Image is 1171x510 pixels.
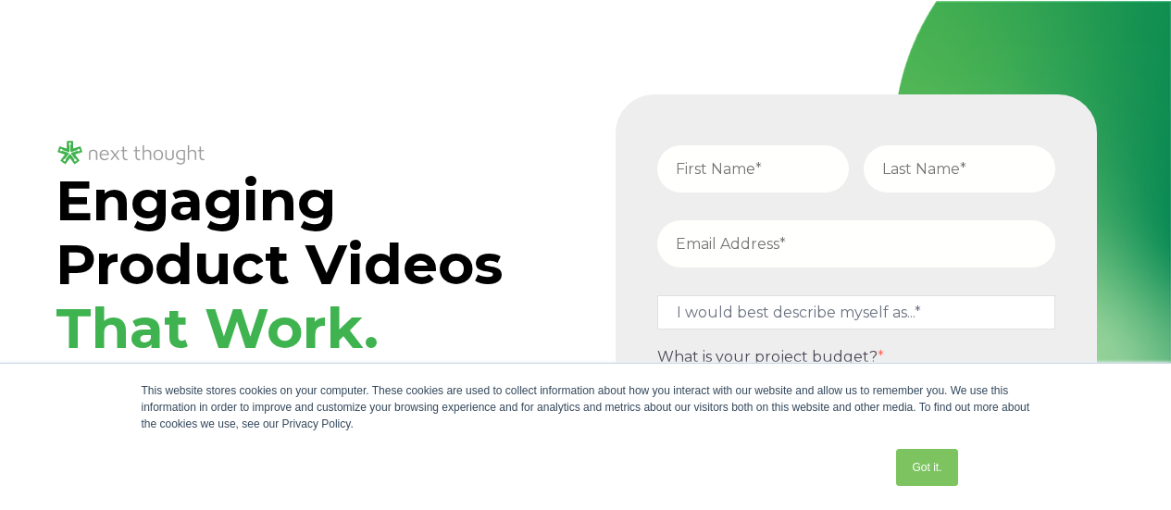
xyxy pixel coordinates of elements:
[657,348,878,366] span: What is your project budget?
[56,167,503,362] span: Engaging Product Videos
[896,449,957,486] a: Got it.
[657,145,849,193] input: First Name*
[56,294,379,362] span: That Work.
[657,220,1055,267] input: Email Address*
[864,145,1055,193] input: Last Name*
[142,382,1030,432] div: This website stores cookies on your computer. These cookies are used to collect information about...
[56,138,207,168] img: NT_Logo_LightMode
